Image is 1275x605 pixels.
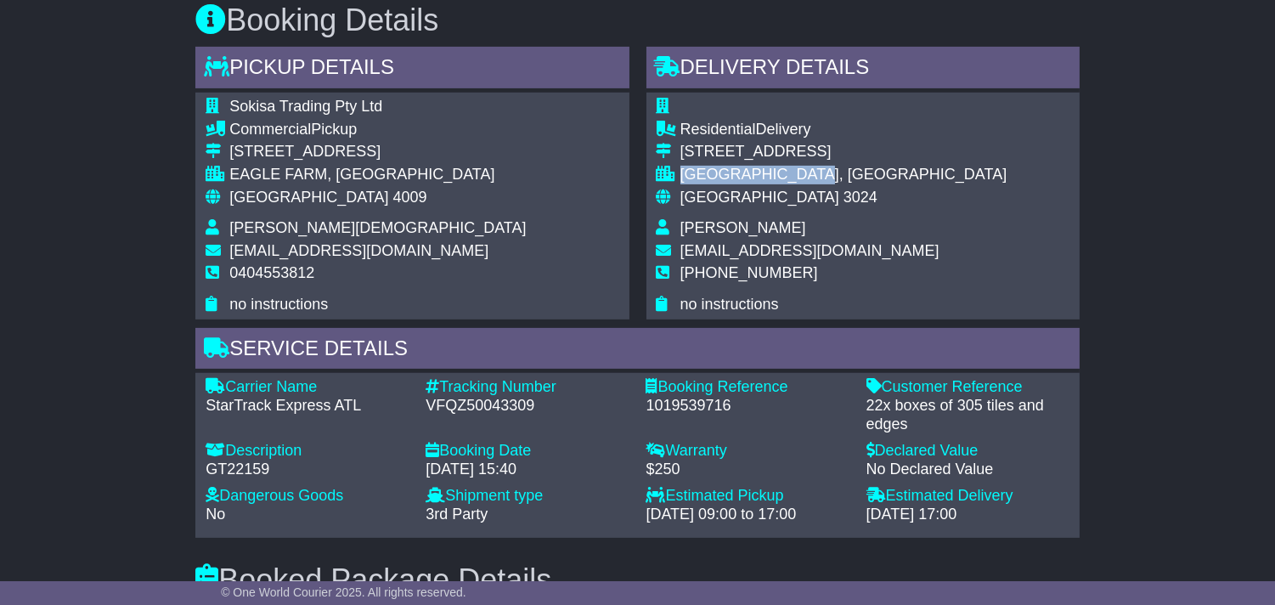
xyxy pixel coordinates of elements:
div: StarTrack Express ATL [206,397,409,416]
div: Delivery [680,121,1007,139]
span: [PHONE_NUMBER] [680,264,818,281]
div: EAGLE FARM, [GEOGRAPHIC_DATA] [229,166,526,184]
div: Pickup [229,121,526,139]
span: 3024 [843,189,877,206]
div: Shipment type [426,487,629,506]
span: 3rd Party [426,506,488,523]
span: 4009 [393,189,427,206]
span: no instructions [680,296,779,313]
span: 0404553812 [229,264,314,281]
div: [STREET_ADDRESS] [229,143,526,161]
div: Pickup Details [195,47,629,93]
span: [EMAIL_ADDRESS][DOMAIN_NAME] [680,242,939,259]
h3: Booked Package Details [195,563,1080,597]
div: Delivery Details [646,47,1080,93]
div: Customer Reference [866,378,1069,397]
span: © One World Courier 2025. All rights reserved. [221,585,466,599]
span: [PERSON_NAME][DEMOGRAPHIC_DATA] [229,219,526,236]
span: [GEOGRAPHIC_DATA] [229,189,388,206]
div: 1019539716 [646,397,849,416]
div: Carrier Name [206,378,409,397]
div: Service Details [195,328,1080,374]
h3: Booking Details [195,3,1080,37]
div: Declared Value [866,442,1069,461]
div: Booking Date [426,442,629,461]
span: Commercial [229,121,311,138]
div: [DATE] 15:40 [426,461,629,479]
div: [DATE] 17:00 [866,506,1069,524]
div: Estimated Delivery [866,487,1069,506]
div: Booking Reference [646,378,849,397]
span: [EMAIL_ADDRESS][DOMAIN_NAME] [229,242,488,259]
div: Estimated Pickup [646,487,849,506]
div: Warranty [646,442,849,461]
div: Dangerous Goods [206,487,409,506]
span: [GEOGRAPHIC_DATA] [680,189,839,206]
div: Description [206,442,409,461]
span: Residential [680,121,756,138]
div: Tracking Number [426,378,629,397]
div: 22x boxes of 305 tiles and edges [866,397,1069,433]
div: GT22159 [206,461,409,479]
div: No Declared Value [866,461,1069,479]
span: no instructions [229,296,328,313]
div: VFQZ50043309 [426,397,629,416]
div: $250 [646,461,849,479]
span: No [206,506,225,523]
span: [PERSON_NAME] [680,219,806,236]
div: [STREET_ADDRESS] [680,143,1007,161]
div: [GEOGRAPHIC_DATA], [GEOGRAPHIC_DATA] [680,166,1007,184]
span: Sokisa Trading Pty Ltd [229,98,382,115]
div: [DATE] 09:00 to 17:00 [646,506,849,524]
